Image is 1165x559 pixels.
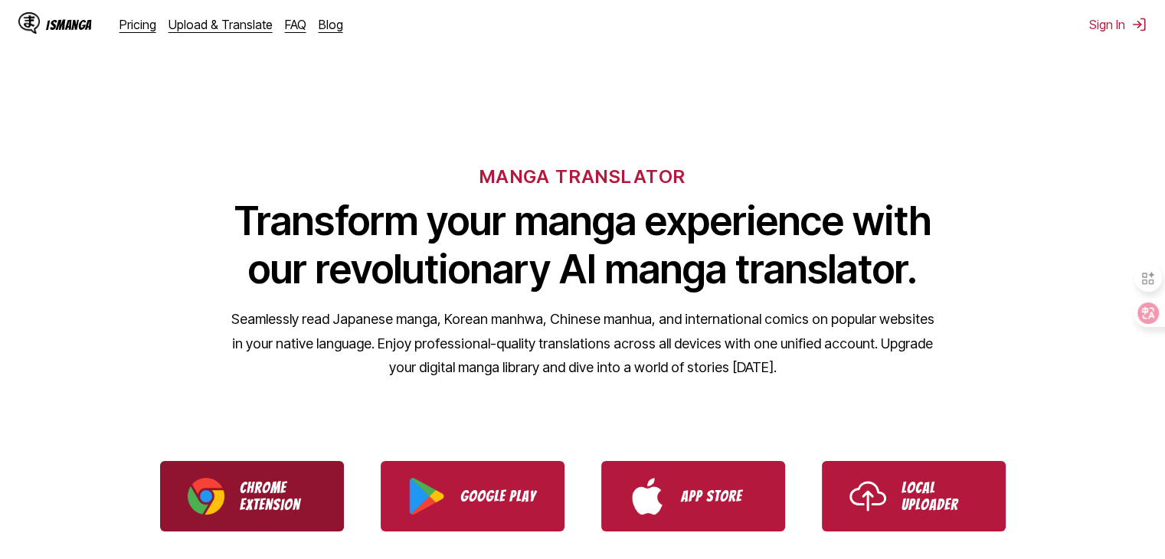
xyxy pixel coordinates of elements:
p: Seamlessly read Japanese manga, Korean manhwa, Chinese manhua, and international comics on popula... [231,307,935,380]
a: Download IsManga Chrome Extension [160,461,344,531]
img: Google Play logo [408,478,445,515]
a: Blog [319,17,343,32]
p: App Store [681,488,758,505]
img: Chrome logo [188,478,224,515]
a: IsManga LogoIsManga [18,12,119,37]
h6: MANGA TRANSLATOR [479,165,686,188]
img: Upload icon [849,478,886,515]
img: App Store logo [629,478,666,515]
img: IsManga Logo [18,12,40,34]
div: IsManga [46,18,92,32]
a: Pricing [119,17,156,32]
p: Chrome Extension [240,479,316,513]
a: Upload & Translate [169,17,273,32]
button: Sign In [1089,17,1147,32]
a: Use IsManga Local Uploader [822,461,1006,531]
p: Local Uploader [902,479,978,513]
a: Download IsManga from App Store [601,461,785,531]
a: Download IsManga from Google Play [381,461,565,531]
img: Sign out [1131,17,1147,32]
h1: Transform your manga experience with our revolutionary AI manga translator. [231,197,935,293]
a: FAQ [285,17,306,32]
p: Google Play [460,488,537,505]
